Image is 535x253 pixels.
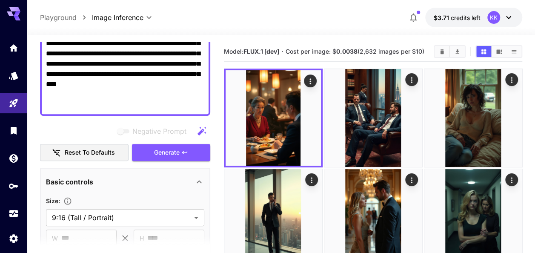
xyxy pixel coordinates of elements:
[425,8,522,27] button: $3.71147KK
[9,98,19,109] div: Playground
[9,125,19,136] div: Library
[9,233,19,244] div: Settings
[9,208,19,219] div: Usage
[434,14,451,21] span: $3.71
[434,13,481,22] div: $3.71147
[424,69,522,167] img: 2Q==
[324,69,422,167] img: 2Q==
[9,153,19,164] div: Wallet
[475,45,522,58] div: Show images in grid viewShow images in video viewShow images in list view
[281,46,283,57] p: ·
[40,144,129,161] button: Reset to defaults
[435,46,449,57] button: Clear Images
[450,46,465,57] button: Download All
[60,197,75,205] button: Adjust the dimensions of the generated image by specifying its width and height in pixels, or sel...
[487,11,500,24] div: KK
[40,12,92,23] nav: breadcrumb
[132,144,210,161] button: Generate
[9,181,19,191] div: API Keys
[9,43,19,53] div: Home
[476,46,491,57] button: Show images in grid view
[115,126,193,136] span: Negative prompts are not compatible with the selected model.
[505,73,518,86] div: Actions
[132,126,186,136] span: Negative Prompt
[505,173,518,186] div: Actions
[224,48,279,55] span: Model:
[305,173,318,186] div: Actions
[285,48,424,55] span: Cost per image: $ (2,632 images per $10)
[243,48,279,55] b: FLUX.1 [dev]
[9,70,19,81] div: Models
[303,75,316,87] div: Actions
[492,46,506,57] button: Show images in video view
[46,177,93,187] p: Basic controls
[336,48,357,55] b: 0.0038
[52,213,191,223] span: 9:16 (Tall / Portrait)
[46,197,60,204] span: Size :
[226,70,321,166] img: 9k=
[405,173,418,186] div: Actions
[140,233,144,243] span: H
[451,14,481,21] span: credits left
[92,12,143,23] span: Image Inference
[46,172,204,192] div: Basic controls
[40,12,77,23] a: Playground
[154,147,180,158] span: Generate
[506,46,521,57] button: Show images in list view
[405,73,418,86] div: Actions
[52,233,58,243] span: W
[434,45,466,58] div: Clear ImagesDownload All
